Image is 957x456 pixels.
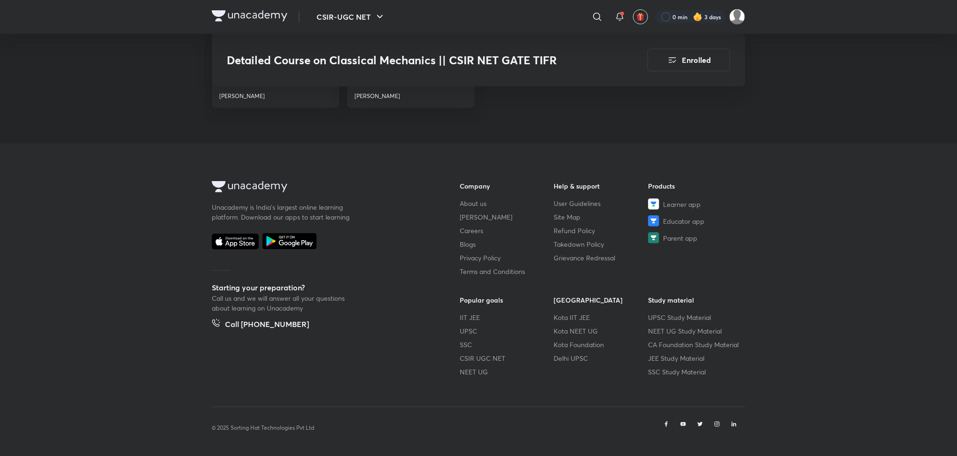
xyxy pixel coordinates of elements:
span: Careers [460,226,483,236]
span: Learner app [663,199,701,209]
a: Company Logo [212,181,430,195]
h3: Detailed Course on Classical Mechanics || CSIR NET GATE TIFR [227,53,594,67]
a: Site Map [554,212,648,222]
h6: Company [460,181,554,191]
a: Parent app [648,232,742,243]
a: Learner app [648,198,742,210]
a: Kota IIT JEE [554,312,648,322]
p: © 2025 Sorting Hat Technologies Pvt Ltd [212,424,314,432]
a: Call [PHONE_NUMBER] [212,319,309,332]
h6: Products [648,181,742,191]
a: Privacy Policy [460,253,554,263]
img: Learner app [648,198,659,210]
a: Careers [460,226,554,236]
a: NEET UG [460,367,554,377]
button: Enrolled [648,49,730,71]
p: Call us and we will answer all your questions about learning on Unacademy [212,293,353,313]
a: JEE Study Material [648,353,742,363]
a: UPSC [460,326,554,336]
a: Blogs [460,239,554,249]
img: Educator app [648,215,659,227]
a: CSIR UGC NET [460,353,554,363]
h6: Study material [648,295,742,305]
a: Takedown Policy [554,239,648,249]
img: avatar [636,13,645,21]
button: CSIR-UGC NET [311,8,391,26]
a: Company Logo [212,10,287,24]
h6: [GEOGRAPHIC_DATA] [554,295,648,305]
a: Terms and Conditions [460,266,554,276]
a: NEET UG Study Material [648,326,742,336]
img: Company Logo [212,181,287,192]
img: Parent app [648,232,659,243]
img: Company Logo [212,10,287,22]
a: Kota Foundation [554,340,648,350]
a: Educator app [648,215,742,227]
h5: Starting your preparation? [212,282,430,293]
a: [PERSON_NAME] [460,212,554,222]
h6: Popular goals [460,295,554,305]
a: SSC [460,340,554,350]
a: User Guidelines [554,198,648,208]
a: Grievance Redressal [554,253,648,263]
p: Unacademy is India’s largest online learning platform. Download our apps to start learning [212,202,353,222]
span: Parent app [663,233,697,243]
a: UPSC Study Material [648,312,742,322]
h5: Call [PHONE_NUMBER] [225,319,309,332]
a: [PERSON_NAME] [219,88,332,100]
h6: Help & support [554,181,648,191]
a: Delhi UPSC [554,353,648,363]
img: Rai Haldar [729,9,745,25]
a: Refund Policy [554,226,648,236]
a: [PERSON_NAME] [355,88,467,100]
span: Educator app [663,216,704,226]
a: About us [460,198,554,208]
img: streak [693,12,702,22]
button: avatar [633,9,648,24]
a: SSC Study Material [648,367,742,377]
a: IIT JEE [460,312,554,322]
a: CA Foundation Study Material [648,340,742,350]
a: Kota NEET UG [554,326,648,336]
